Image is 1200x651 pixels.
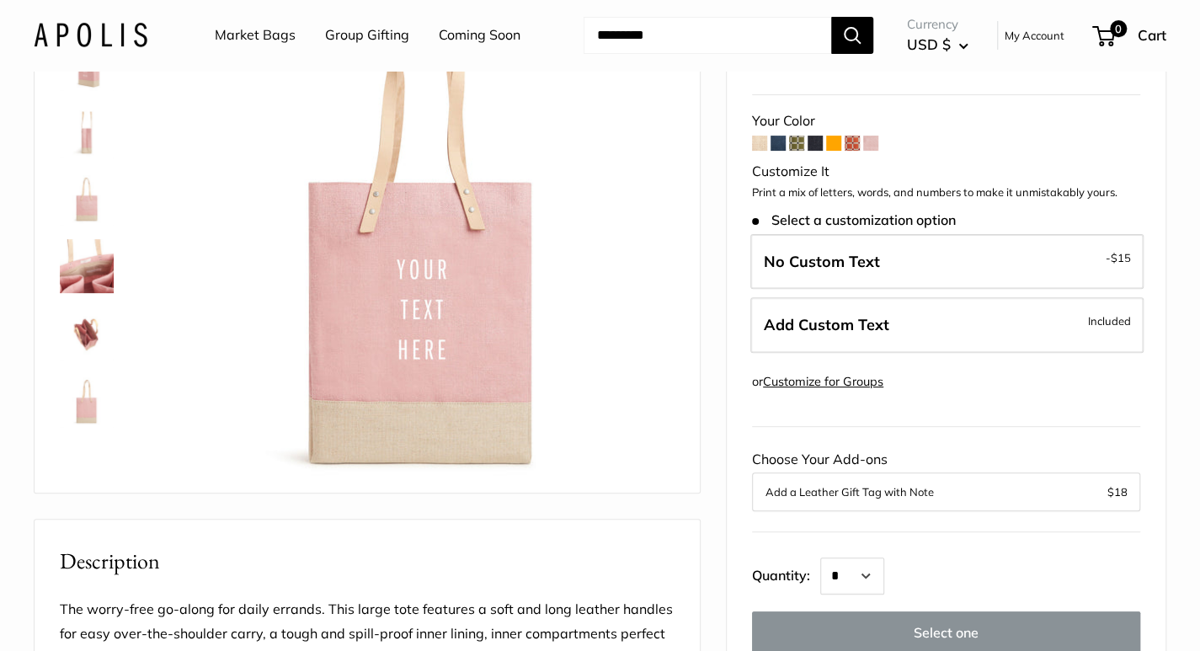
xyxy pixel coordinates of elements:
[765,482,1127,502] button: Add a Leather Gift Tag with Note
[907,13,968,36] span: Currency
[439,23,520,48] a: Coming Soon
[215,23,296,48] a: Market Bags
[831,17,873,54] button: Search
[56,101,117,162] a: Wine Tote in Blush
[752,184,1140,201] p: Print a mix of letters, words, and numbers to make it unmistakably yours.
[56,303,117,364] a: Wine Tote in Blush
[56,371,117,431] a: Wine Tote in Blush
[1107,485,1128,499] span: $18
[1005,25,1064,45] a: My Account
[752,159,1140,184] div: Customize It
[34,23,147,47] img: Apolis
[907,35,951,53] span: USD $
[60,239,114,293] img: Wine Tote in Blush
[1106,248,1131,268] span: -
[763,374,883,389] a: Customize for Groups
[752,447,1140,511] div: Choose Your Add-ons
[584,17,831,54] input: Search...
[750,234,1144,290] label: Leave Blank
[325,23,409,48] a: Group Gifting
[907,31,968,58] button: USD $
[60,545,675,578] h2: Description
[752,109,1140,134] div: Your Color
[1088,311,1131,331] span: Included
[764,315,889,334] span: Add Custom Text
[60,104,114,158] img: Wine Tote in Blush
[1094,22,1166,49] a: 0 Cart
[1111,251,1131,264] span: $15
[1110,20,1127,37] span: 0
[60,307,114,360] img: Wine Tote in Blush
[750,297,1144,353] label: Add Custom Text
[1138,26,1166,44] span: Cart
[752,371,883,393] div: or
[56,168,117,229] a: Wine Tote in Blush
[60,172,114,226] img: Wine Tote in Blush
[60,374,114,428] img: Wine Tote in Blush
[752,212,955,228] span: Select a customization option
[752,552,820,595] label: Quantity:
[56,236,117,296] a: Wine Tote in Blush
[764,252,880,271] span: No Custom Text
